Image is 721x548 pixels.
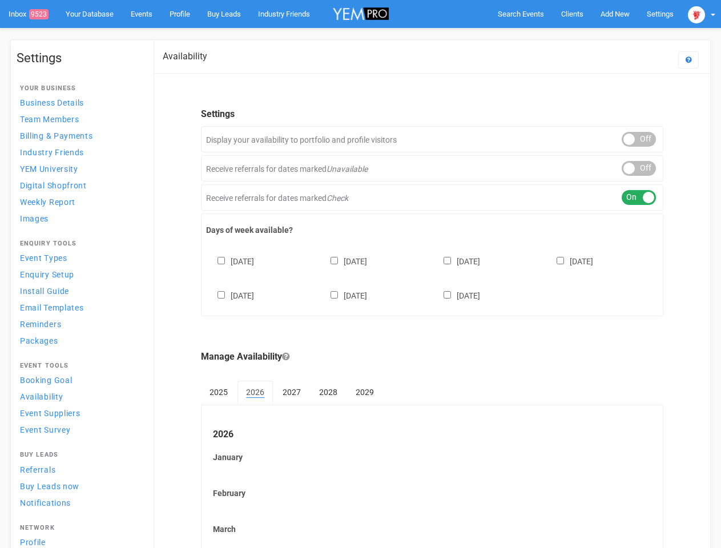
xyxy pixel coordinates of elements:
h4: Buy Leads [20,452,139,458]
span: Reminders [20,320,61,329]
label: March [213,523,651,535]
label: [DATE] [319,289,367,301]
span: Notifications [20,498,71,507]
span: 9523 [29,9,49,19]
span: Add New [601,10,630,18]
h4: Enquiry Tools [20,240,139,247]
legend: 2026 [213,428,651,441]
input: [DATE] [331,257,338,264]
span: Enquiry Setup [20,270,74,279]
label: [DATE] [432,289,480,301]
span: Digital Shopfront [20,181,87,190]
span: Clients [561,10,583,18]
h1: Settings [17,51,142,65]
span: Billing & Payments [20,131,93,140]
label: [DATE] [206,289,254,301]
input: [DATE] [444,291,451,299]
span: Weekly Report [20,198,75,207]
span: Team Members [20,115,79,124]
a: Email Templates [17,300,142,315]
span: YEM University [20,164,78,174]
a: 2027 [274,381,309,404]
a: Team Members [17,111,142,127]
input: [DATE] [444,257,451,264]
a: 2026 [237,381,273,405]
em: Unavailable [327,164,368,174]
a: Reminders [17,316,142,332]
a: Images [17,211,142,226]
input: [DATE] [557,257,564,264]
label: [DATE] [206,255,254,267]
a: Booking Goal [17,372,142,388]
a: Install Guide [17,283,142,299]
input: [DATE] [217,257,225,264]
div: Receive referrals for dates marked [201,155,663,182]
label: February [213,487,651,499]
span: Availability [20,392,63,401]
h4: Your Business [20,85,139,92]
span: Packages [20,336,58,345]
legend: Manage Availability [201,350,663,364]
span: Event Suppliers [20,409,80,418]
a: 2029 [347,381,382,404]
span: Event Types [20,253,67,263]
a: 2028 [311,381,346,404]
input: [DATE] [331,291,338,299]
a: Packages [17,333,142,348]
label: [DATE] [432,255,480,267]
a: Industry Friends [17,144,142,160]
em: Check [327,194,348,203]
legend: Settings [201,108,663,121]
a: Digital Shopfront [17,178,142,193]
span: Install Guide [20,287,69,296]
span: Search Events [498,10,544,18]
span: Email Templates [20,303,84,312]
a: Weekly Report [17,194,142,209]
label: Days of week available? [206,224,658,236]
a: Event Types [17,250,142,265]
h4: Network [20,525,139,531]
a: YEM University [17,161,142,176]
a: Enquiry Setup [17,267,142,282]
div: Receive referrals for dates marked [201,184,663,211]
label: [DATE] [319,255,367,267]
span: Business Details [20,98,84,107]
span: Images [20,214,49,223]
a: Event Survey [17,422,142,437]
span: Booking Goal [20,376,72,385]
a: Referrals [17,462,142,477]
span: Event Survey [20,425,70,434]
a: Buy Leads now [17,478,142,494]
h2: Availability [163,51,207,62]
a: Billing & Payments [17,128,142,143]
label: [DATE] [545,255,593,267]
label: January [213,452,651,463]
a: Business Details [17,95,142,110]
a: 2025 [201,381,236,404]
a: Availability [17,389,142,404]
a: Notifications [17,495,142,510]
img: open-uri20250107-2-1pbi2ie [688,6,705,23]
h4: Event Tools [20,362,139,369]
input: [DATE] [217,291,225,299]
div: Display your availability to portfolio and profile visitors [201,126,663,152]
a: Event Suppliers [17,405,142,421]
